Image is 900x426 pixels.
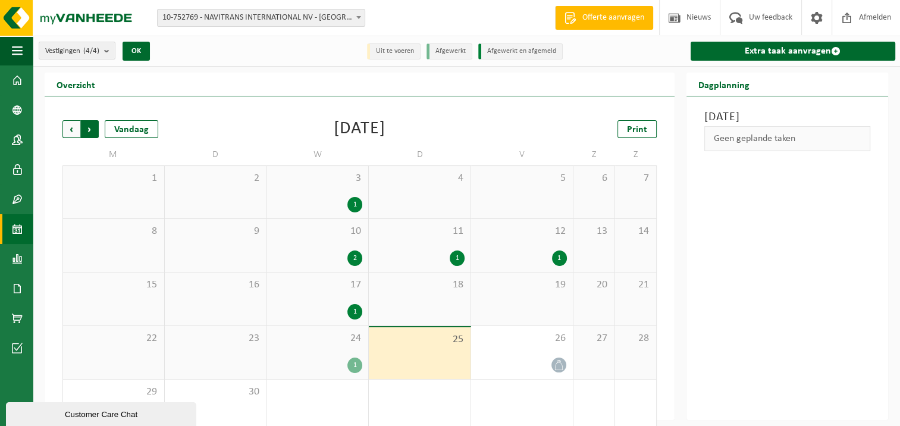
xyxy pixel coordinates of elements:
[375,225,465,238] span: 11
[552,250,567,266] div: 1
[579,172,609,185] span: 6
[621,332,650,345] span: 28
[39,42,115,59] button: Vestigingen(4/4)
[272,225,362,238] span: 10
[579,278,609,292] span: 20
[375,172,465,185] span: 4
[579,225,609,238] span: 13
[471,144,573,165] td: V
[621,278,650,292] span: 21
[347,304,362,319] div: 1
[621,225,650,238] span: 14
[81,120,99,138] span: Volgende
[573,144,615,165] td: Z
[477,172,567,185] span: 5
[347,358,362,373] div: 1
[6,400,199,426] iframe: chat widget
[579,12,647,24] span: Offerte aanvragen
[171,386,261,399] span: 30
[477,278,567,292] span: 19
[369,144,471,165] td: D
[165,144,267,165] td: D
[45,42,99,60] span: Vestigingen
[69,332,158,345] span: 22
[171,278,261,292] span: 16
[617,120,657,138] a: Print
[69,172,158,185] span: 1
[123,42,150,61] button: OK
[347,250,362,266] div: 2
[627,125,647,134] span: Print
[69,278,158,292] span: 15
[375,278,465,292] span: 18
[105,120,158,138] div: Vandaag
[427,43,472,59] li: Afgewerkt
[266,144,369,165] td: W
[477,225,567,238] span: 12
[450,250,465,266] div: 1
[158,10,365,26] span: 10-752769 - NAVITRANS INTERNATIONAL NV - KORTRIJK
[272,172,362,185] span: 3
[478,43,563,59] li: Afgewerkt en afgemeld
[45,73,107,96] h2: Overzicht
[375,333,465,346] span: 25
[704,108,871,126] h3: [DATE]
[704,126,871,151] div: Geen geplande taken
[171,332,261,345] span: 23
[62,120,80,138] span: Vorige
[367,43,421,59] li: Uit te voeren
[171,172,261,185] span: 2
[157,9,365,27] span: 10-752769 - NAVITRANS INTERNATIONAL NV - KORTRIJK
[171,225,261,238] span: 9
[83,47,99,55] count: (4/4)
[69,225,158,238] span: 8
[615,144,657,165] td: Z
[477,332,567,345] span: 26
[272,278,362,292] span: 17
[347,197,362,212] div: 1
[334,120,385,138] div: [DATE]
[621,172,650,185] span: 7
[555,6,653,30] a: Offerte aanvragen
[69,386,158,399] span: 29
[691,42,896,61] a: Extra taak aanvragen
[686,73,761,96] h2: Dagplanning
[62,144,165,165] td: M
[272,332,362,345] span: 24
[579,332,609,345] span: 27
